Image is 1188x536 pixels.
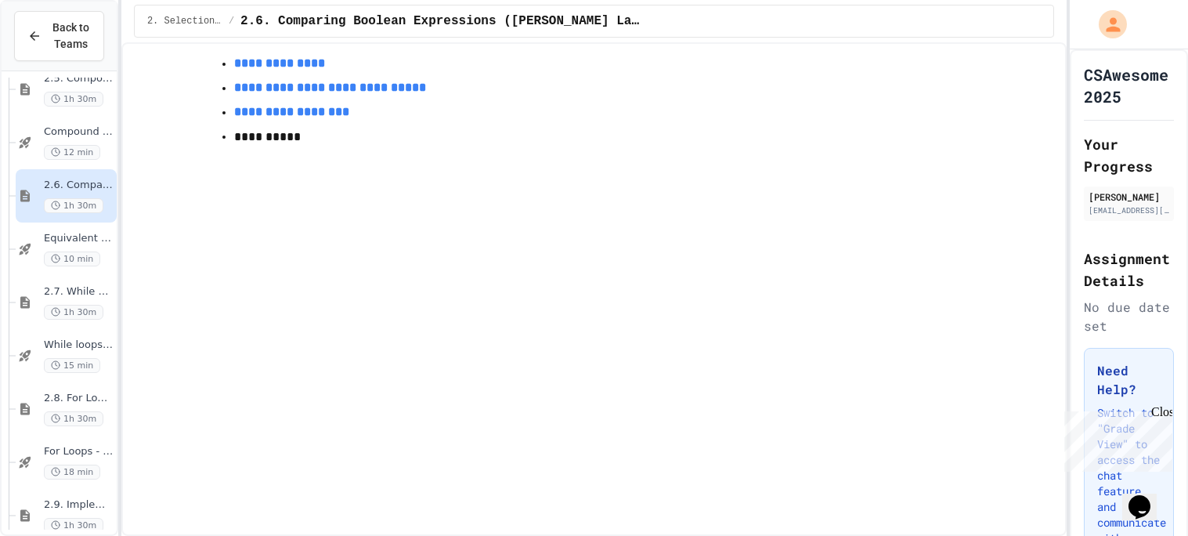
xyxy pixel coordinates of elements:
[44,92,103,107] span: 1h 30m
[44,145,100,160] span: 12 min
[44,285,114,299] span: 2.7. While Loops
[44,339,114,352] span: While loops - Quiz
[240,12,641,31] span: 2.6. Comparing Boolean Expressions (De Morgan’s Laws)
[44,232,114,245] span: Equivalent Boolean Expressions - Quiz
[147,15,222,27] span: 2. Selection and Iteration
[1084,298,1174,335] div: No due date set
[44,198,103,213] span: 1h 30m
[1084,248,1174,292] h2: Assignment Details
[44,498,114,512] span: 2.9. Implementing Selection and Iteration Algorithms
[1058,405,1172,472] iframe: chat widget
[44,125,114,139] span: Compound Boolean Expressions - Quiz
[6,6,108,100] div: Chat with us now!Close
[44,465,100,480] span: 18 min
[14,11,104,61] button: Back to Teams
[1084,133,1174,177] h2: Your Progress
[44,392,114,405] span: 2.8. For Loops
[229,15,234,27] span: /
[1122,473,1172,520] iframe: chat widget
[51,20,91,53] span: Back to Teams
[1089,190,1169,204] div: [PERSON_NAME]
[44,518,103,533] span: 1h 30m
[44,445,114,458] span: For Loops - Quiz
[44,179,114,192] span: 2.6. Comparing Boolean Expressions ([PERSON_NAME] Laws)
[1082,6,1131,42] div: My Account
[44,411,103,426] span: 1h 30m
[1097,361,1161,399] h3: Need Help?
[1084,63,1174,107] h1: CSAwesome 2025
[44,252,100,266] span: 10 min
[44,305,103,320] span: 1h 30m
[1089,205,1169,216] div: [EMAIL_ADDRESS][DOMAIN_NAME]
[44,72,114,85] span: 2.5. Compound Boolean Expressions
[44,358,100,373] span: 15 min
